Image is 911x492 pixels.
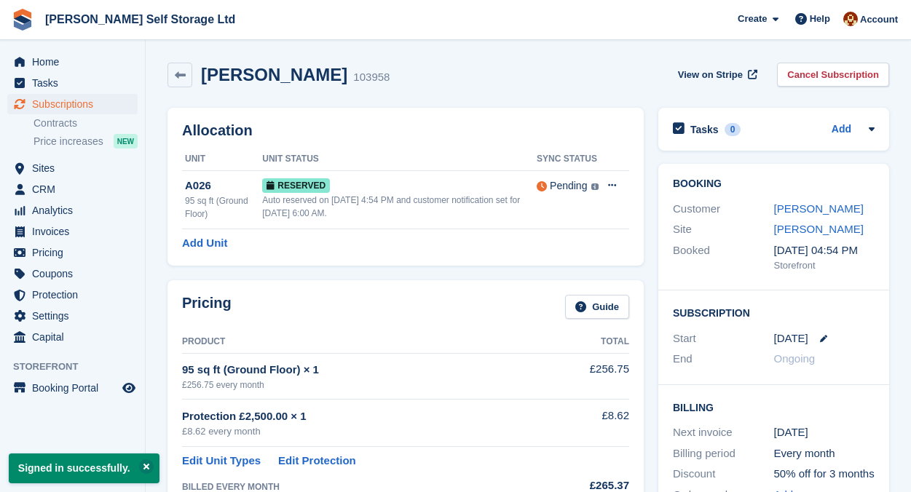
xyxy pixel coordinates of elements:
span: Tasks [32,73,119,93]
span: View on Stripe [678,68,743,82]
h2: [PERSON_NAME] [201,65,347,84]
div: 103958 [353,69,390,86]
span: Home [32,52,119,72]
span: Coupons [32,263,119,284]
a: Price increases NEW [33,133,138,149]
a: Add Unit [182,235,227,252]
span: Capital [32,327,119,347]
th: Total [546,330,629,354]
span: Pricing [32,242,119,263]
div: Customer [673,201,774,218]
h2: Billing [673,400,875,414]
time: 2025-08-31 00:00:00 UTC [774,330,808,347]
div: NEW [114,134,138,148]
span: Sites [32,158,119,178]
h2: Pricing [182,295,232,319]
span: Analytics [32,200,119,221]
span: CRM [32,179,119,199]
span: Booking Portal [32,378,119,398]
td: £8.62 [546,400,629,447]
a: [PERSON_NAME] Self Storage Ltd [39,7,241,31]
a: menu [7,179,138,199]
img: Peter Wild [843,12,858,26]
span: Reserved [262,178,330,193]
a: Guide [565,295,629,319]
a: menu [7,242,138,263]
span: Help [810,12,830,26]
div: Start [673,330,774,347]
h2: Tasks [690,123,719,136]
a: Edit Unit Types [182,453,261,469]
div: Next invoice [673,424,774,441]
span: Protection [32,285,119,305]
div: Pending [550,178,587,194]
div: Discount [673,466,774,483]
a: menu [7,285,138,305]
a: menu [7,94,138,114]
h2: Allocation [182,122,629,139]
div: £256.75 every month [182,378,546,392]
a: menu [7,263,138,284]
a: menu [7,378,138,398]
img: stora-icon-8386f47178a22dfd0bd8f6a31ec36ba5ce8667c1dd55bd0f319d3a0aa187defe.svg [12,9,33,31]
td: £256.75 [546,353,629,399]
a: menu [7,158,138,178]
div: 0 [725,123,741,136]
div: Booked [673,242,774,273]
span: Account [860,12,898,27]
div: £8.62 every month [182,424,546,439]
th: Product [182,330,546,354]
div: End [673,351,774,368]
span: Invoices [32,221,119,242]
th: Unit [182,148,262,171]
a: menu [7,200,138,221]
span: Ongoing [774,352,816,365]
span: Subscriptions [32,94,119,114]
span: Create [738,12,767,26]
a: menu [7,52,138,72]
h2: Booking [673,178,875,190]
a: menu [7,73,138,93]
span: Settings [32,306,119,326]
th: Unit Status [262,148,537,171]
div: 95 sq ft (Ground Floor) [185,194,262,221]
a: Add [832,122,851,138]
a: [PERSON_NAME] [774,223,864,235]
div: Auto reserved on [DATE] 4:54 PM and customer notification set for [DATE] 6:00 AM. [262,194,537,220]
span: Storefront [13,360,145,374]
a: [PERSON_NAME] [774,202,864,215]
div: Storefront [774,258,875,273]
h2: Subscription [673,305,875,320]
div: Protection £2,500.00 × 1 [182,408,546,425]
div: [DATE] [774,424,875,441]
a: Contracts [33,116,138,130]
a: View on Stripe [672,63,760,87]
a: Preview store [120,379,138,397]
div: Site [673,221,774,238]
a: menu [7,221,138,242]
th: Sync Status [537,148,599,171]
a: Edit Protection [278,453,356,469]
a: menu [7,327,138,347]
div: 95 sq ft (Ground Floor) × 1 [182,362,546,378]
span: Price increases [33,135,103,148]
a: Cancel Subscription [777,63,889,87]
div: A026 [185,178,262,194]
div: Every month [774,445,875,462]
div: Billing period [673,445,774,462]
img: icon-info-grey-7440780725fd019a000dd9b08b2336e03edf1995a4989e88bcd33f0948082b44.svg [591,183,599,191]
a: menu [7,306,138,326]
div: 50% off for 3 months [774,466,875,483]
p: Signed in successfully. [9,453,159,483]
div: [DATE] 04:54 PM [774,242,875,259]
